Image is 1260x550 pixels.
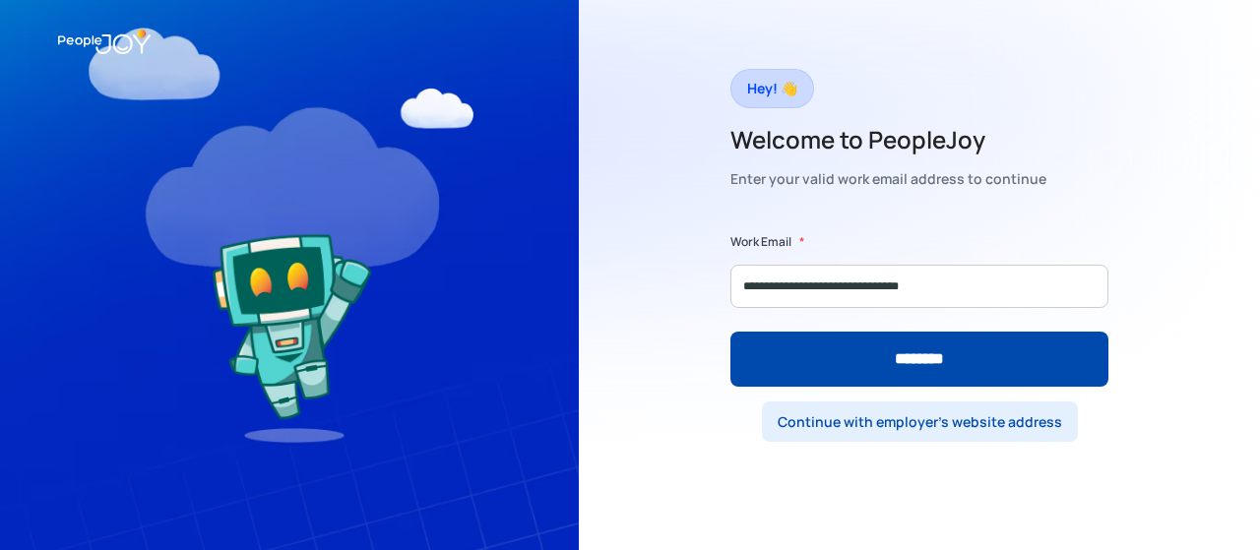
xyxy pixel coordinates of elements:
div: Hey! 👋 [747,75,797,102]
label: Work Email [730,232,791,252]
div: Enter your valid work email address to continue [730,165,1046,193]
div: Continue with employer's website address [778,412,1062,432]
h2: Welcome to PeopleJoy [730,124,1046,155]
form: Form [730,232,1108,387]
a: Continue with employer's website address [762,401,1078,442]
